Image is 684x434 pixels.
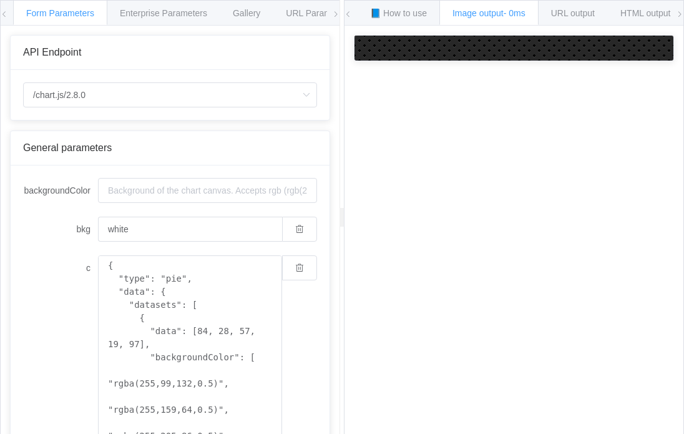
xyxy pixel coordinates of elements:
[370,8,427,18] span: 📘 How to use
[23,82,317,107] input: Select
[551,8,595,18] span: URL output
[233,8,260,18] span: Gallery
[23,217,98,242] label: bkg
[504,8,525,18] span: - 0ms
[120,8,207,18] span: Enterprise Parameters
[23,142,112,153] span: General parameters
[23,47,81,57] span: API Endpoint
[98,178,317,203] input: Background of the chart canvas. Accepts rgb (rgb(255,255,120)), colors (red), and url-encoded hex...
[23,178,98,203] label: backgroundColor
[452,8,525,18] span: Image output
[620,8,670,18] span: HTML output
[23,255,98,280] label: c
[98,217,282,242] input: Background of the chart canvas. Accepts rgb (rgb(255,255,120)), colors (red), and url-encoded hex...
[286,8,351,18] span: URL Parameters
[26,8,94,18] span: Form Parameters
